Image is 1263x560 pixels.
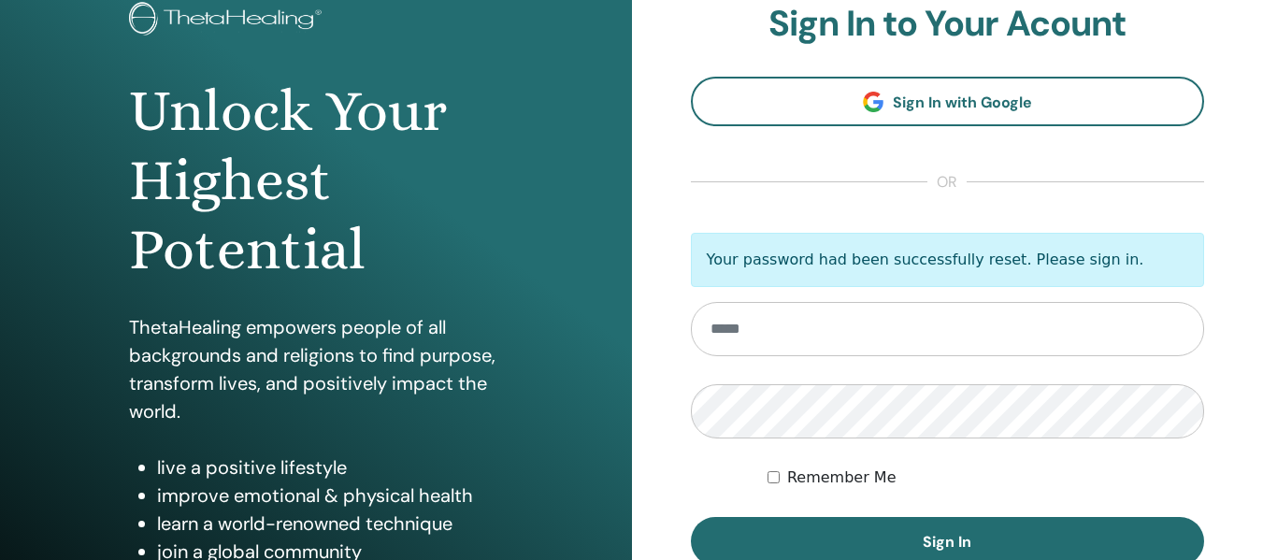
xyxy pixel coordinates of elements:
div: Keep me authenticated indefinitely or until I manually logout [768,467,1204,489]
p: ThetaHealing empowers people of all backgrounds and religions to find purpose, transform lives, a... [129,313,503,425]
h1: Unlock Your Highest Potential [129,77,503,285]
a: Sign In with Google [691,77,1205,126]
span: or [927,171,967,194]
span: Sign In with Google [893,93,1032,112]
h2: Sign In to Your Acount [691,3,1205,46]
p: Your password had been successfully reset. Please sign in. [691,233,1205,287]
li: learn a world-renowned technique [157,510,503,538]
li: improve emotional & physical health [157,481,503,510]
li: live a positive lifestyle [157,453,503,481]
span: Sign In [923,532,971,552]
label: Remember Me [787,467,897,489]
